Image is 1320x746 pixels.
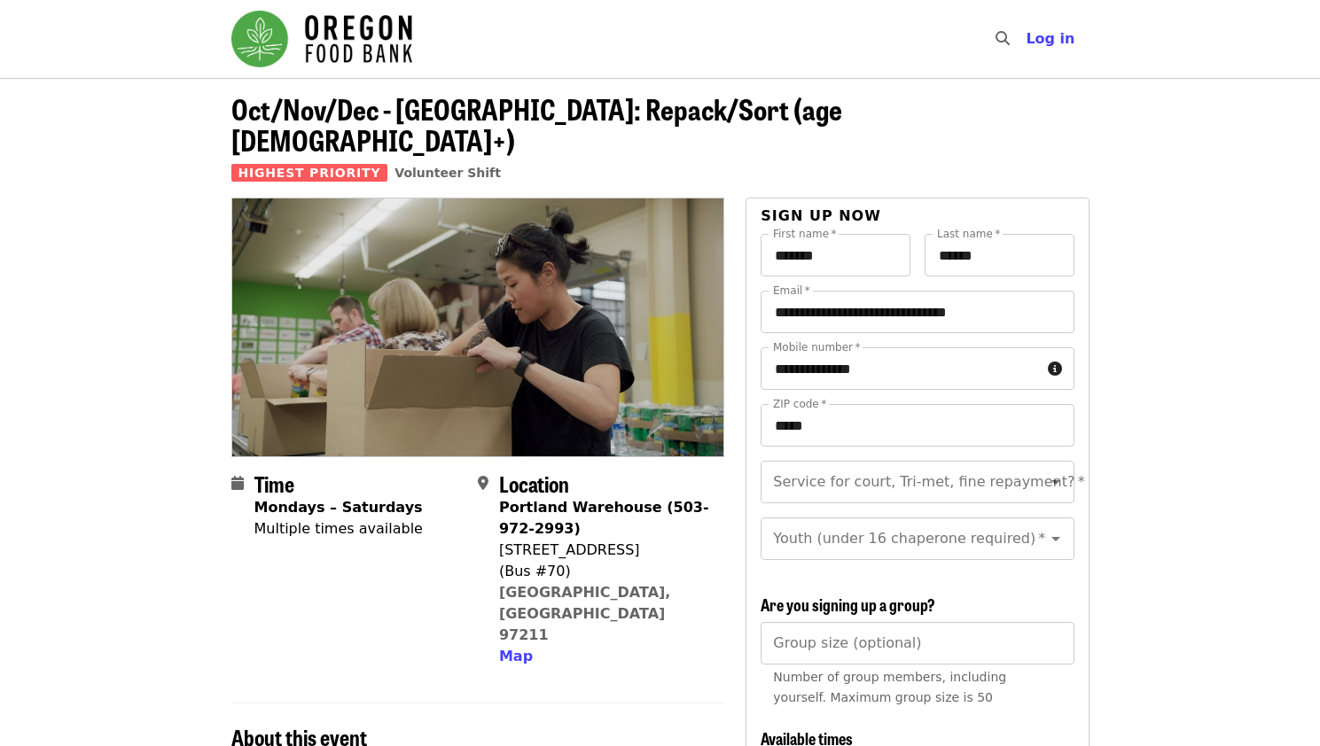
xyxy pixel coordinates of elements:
[1048,361,1062,377] i: circle-info icon
[231,11,412,67] img: Oregon Food Bank - Home
[761,593,935,616] span: Are you signing up a group?
[499,648,533,664] span: Map
[478,475,488,492] i: map-marker-alt icon
[1020,18,1035,60] input: Search
[232,198,724,455] img: Oct/Nov/Dec - Portland: Repack/Sort (age 8+) organized by Oregon Food Bank
[925,234,1074,276] input: Last name
[1011,21,1089,57] button: Log in
[499,646,533,667] button: Map
[761,347,1040,390] input: Mobile number
[761,207,881,224] span: Sign up now
[231,88,842,160] span: Oct/Nov/Dec - [GEOGRAPHIC_DATA]: Repack/Sort (age [DEMOGRAPHIC_DATA]+)
[394,166,501,180] a: Volunteer Shift
[773,399,826,409] label: ZIP code
[773,285,810,296] label: Email
[773,342,860,353] label: Mobile number
[996,30,1010,47] i: search icon
[761,291,1074,333] input: Email
[254,499,423,516] strong: Mondays – Saturdays
[499,561,710,582] div: (Bus #70)
[254,518,423,540] div: Multiple times available
[231,164,388,182] span: Highest Priority
[254,468,294,499] span: Time
[1043,526,1068,551] button: Open
[937,229,1000,239] label: Last name
[231,475,244,492] i: calendar icon
[773,670,1006,704] span: Number of group members, including yourself. Maximum group size is 50
[1043,470,1068,494] button: Open
[499,584,671,643] a: [GEOGRAPHIC_DATA], [GEOGRAPHIC_DATA] 97211
[761,622,1074,664] input: [object Object]
[499,468,569,499] span: Location
[499,540,710,561] div: [STREET_ADDRESS]
[761,234,910,276] input: First name
[761,404,1074,447] input: ZIP code
[499,499,709,537] strong: Portland Warehouse (503-972-2993)
[1026,30,1074,47] span: Log in
[773,229,837,239] label: First name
